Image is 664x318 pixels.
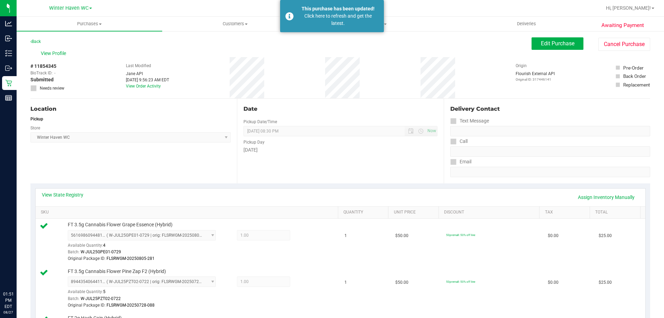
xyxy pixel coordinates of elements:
[3,291,13,310] p: 01:51 PM EDT
[126,63,151,69] label: Last Modified
[243,139,265,145] label: Pickup Day
[3,310,13,315] p: 08/27
[30,105,231,113] div: Location
[454,17,599,31] a: Deliveries
[68,303,105,308] span: Original Package ID:
[606,5,651,11] span: Hi, [PERSON_NAME]!
[68,287,223,300] div: Available Quantity:
[162,17,308,31] a: Customers
[5,80,12,87] inline-svg: Retail
[5,65,12,72] inline-svg: Outbound
[30,117,43,121] strong: Pickup
[516,71,555,82] div: Flourish External API
[107,303,155,308] span: FLSRWGM-20250728-088
[243,119,277,125] label: Pickup Date/Time
[54,70,55,76] span: -
[508,21,545,27] span: Deliveries
[297,12,379,27] div: Click here to refresh and get the latest.
[7,263,28,283] iframe: Resource center
[450,116,489,126] label: Text Message
[395,233,408,239] span: $50.00
[30,125,40,131] label: Store
[5,94,12,101] inline-svg: Reports
[49,5,89,11] span: Winter Haven WC
[243,146,437,154] div: [DATE]
[243,105,437,113] div: Date
[40,85,64,91] span: Needs review
[126,77,169,83] div: [DATE] 9:56:23 AM EDT
[532,37,583,50] button: Edit Purchase
[17,21,162,27] span: Purchases
[81,249,121,254] span: W-JUL25GPE01-0729
[599,279,612,286] span: $25.00
[598,38,650,51] button: Cancel Purchase
[81,296,121,301] span: W-JUL25PZT02-0722
[30,39,41,44] a: Back
[541,40,574,47] span: Edit Purchase
[17,17,162,31] a: Purchases
[68,296,80,301] span: Batch:
[450,157,471,167] label: Email
[30,76,54,83] span: Submitted
[68,240,223,254] div: Available Quantity:
[30,70,53,76] span: BioTrack ID:
[30,63,56,70] span: # 11854345
[446,233,475,237] span: 50premall: 50% off line
[344,233,347,239] span: 1
[5,20,12,27] inline-svg: Analytics
[548,233,559,239] span: $0.00
[297,5,379,12] div: This purchase has been updated!
[163,21,307,27] span: Customers
[450,105,650,113] div: Delivery Contact
[343,210,386,215] a: Quantity
[394,210,436,215] a: Unit Price
[5,50,12,57] inline-svg: Inventory
[516,63,527,69] label: Origin
[450,126,650,136] input: Format: (999) 999-9999
[623,81,650,88] div: Replacement
[68,256,105,261] span: Original Package ID:
[126,84,161,89] a: View Order Activity
[103,243,105,248] span: 4
[623,73,646,80] div: Back Order
[41,50,68,57] span: View Profile
[5,35,12,42] inline-svg: Inbound
[516,77,555,82] p: Original ID: 317446141
[42,191,83,198] a: View State Registry
[450,146,650,157] input: Format: (999) 999-9999
[107,256,155,261] span: FLSRWGM-20250805-281
[548,279,559,286] span: $0.00
[623,64,644,71] div: Pre-Order
[573,191,639,203] a: Assign Inventory Manually
[446,280,475,283] span: 50premall: 50% off line
[344,279,347,286] span: 1
[126,71,169,77] div: Jane API
[450,136,468,146] label: Call
[68,221,173,228] span: FT 3.5g Cannabis Flower Grape Essence (Hybrid)
[41,210,335,215] a: SKU
[595,210,637,215] a: Total
[395,279,408,286] span: $50.00
[103,289,105,294] span: 5
[601,21,644,29] span: Awaiting Payment
[68,268,166,275] span: FT 3.5g Cannabis Flower Pine Zap F2 (Hybrid)
[68,249,80,254] span: Batch:
[545,210,587,215] a: Tax
[599,233,612,239] span: $25.00
[444,210,537,215] a: Discount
